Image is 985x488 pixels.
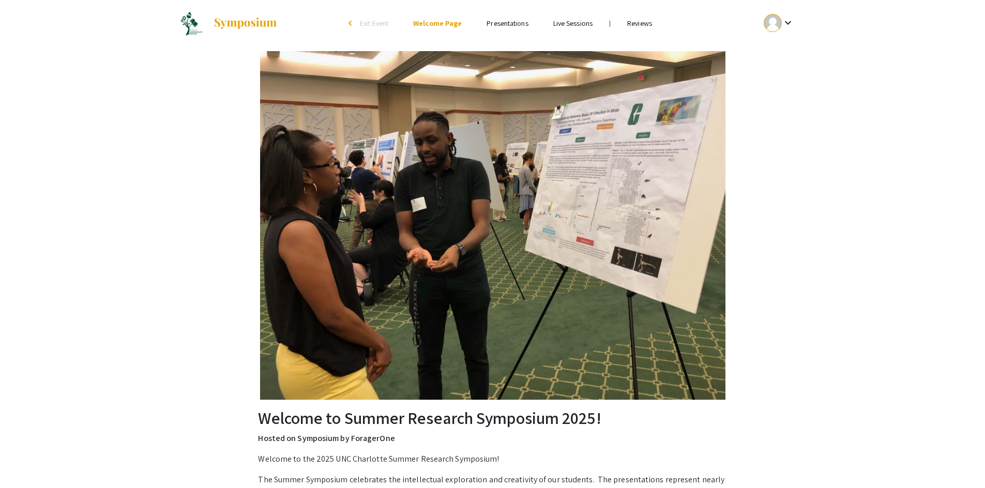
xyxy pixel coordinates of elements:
[782,17,794,29] mat-icon: Expand account dropdown
[348,20,355,26] div: arrow_back_ios
[260,51,725,400] img: Summer Research Symposium 2025
[180,10,278,36] a: Summer Research Symposium 2025
[8,442,44,480] iframe: Chat
[605,19,615,28] li: |
[487,19,528,28] a: Presentations
[258,408,726,428] h2: Welcome to Summer Research Symposium 2025!
[753,11,805,35] button: Expand account dropdown
[258,453,726,465] p: Welcome to the 2025 UNC Charlotte Summer Research Symposium!
[213,17,278,29] img: Symposium by ForagerOne
[413,19,462,28] a: Welcome Page
[553,19,593,28] a: Live Sessions
[360,19,388,28] span: Exit Event
[258,432,726,445] p: Hosted on Symposium by ForagerOne
[627,19,652,28] a: Reviews
[180,10,203,36] img: Summer Research Symposium 2025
